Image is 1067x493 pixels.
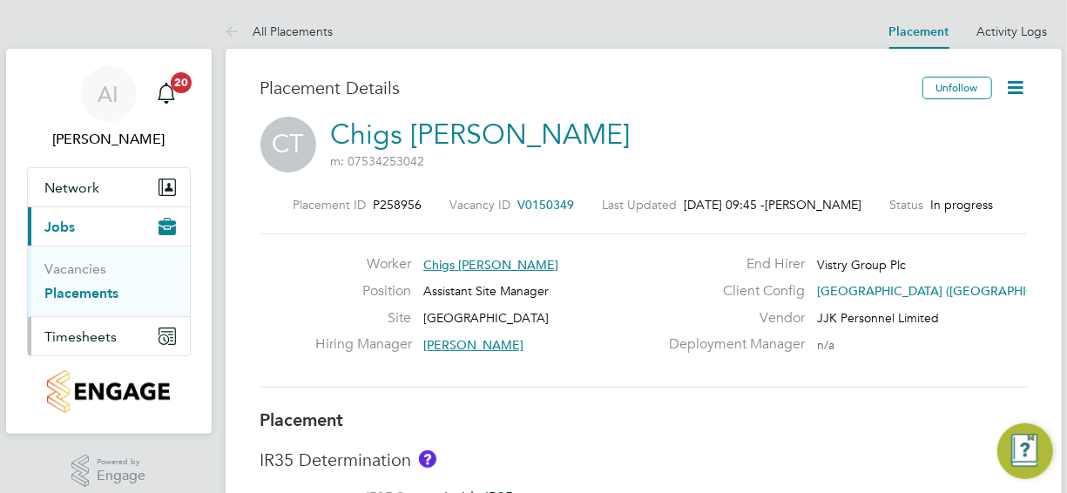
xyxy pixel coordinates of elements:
[226,24,334,39] a: All Placements
[658,309,805,328] label: Vendor
[331,118,631,152] a: Chigs [PERSON_NAME]
[315,309,411,328] label: Site
[890,197,924,213] label: Status
[28,168,190,206] button: Network
[97,455,145,469] span: Powered by
[171,72,192,93] span: 20
[28,207,190,246] button: Jobs
[423,310,549,326] span: [GEOGRAPHIC_DATA]
[423,257,558,273] span: Chigs [PERSON_NAME]
[27,370,191,413] a: Go to home page
[45,260,107,277] a: Vacancies
[260,409,344,430] b: Placement
[6,49,212,434] nav: Main navigation
[47,370,170,413] img: countryside-properties-logo-retina.png
[766,197,862,213] span: [PERSON_NAME]
[45,285,119,301] a: Placements
[315,255,411,274] label: Worker
[518,197,575,213] span: V0150349
[374,197,422,213] span: P258956
[817,310,939,326] span: JJK Personnel Limited
[315,282,411,301] label: Position
[331,153,425,169] span: m: 07534253042
[260,117,316,172] span: CT
[97,469,145,483] span: Engage
[817,337,834,353] span: n/a
[28,246,190,316] div: Jobs
[658,282,805,301] label: Client Config
[658,255,805,274] label: End Hirer
[889,24,949,39] a: Placement
[45,219,76,235] span: Jobs
[931,197,994,213] span: In progress
[685,197,766,213] span: [DATE] 09:45 -
[658,335,805,354] label: Deployment Manager
[977,24,1048,39] a: Activity Logs
[45,179,100,196] span: Network
[423,283,549,299] span: Assistant Site Manager
[149,66,184,122] a: 20
[603,197,678,213] label: Last Updated
[260,77,909,99] h3: Placement Details
[27,129,191,150] span: Adrian Iacob
[450,197,511,213] label: Vacancy ID
[423,337,523,353] span: [PERSON_NAME]
[997,423,1053,479] button: Engage Resource Center
[922,77,992,99] button: Unfollow
[817,257,906,273] span: Vistry Group Plc
[71,455,145,488] a: Powered byEngage
[294,197,367,213] label: Placement ID
[260,449,1027,471] h3: IR35 Determination
[315,335,411,354] label: Hiring Manager
[98,83,119,105] span: AI
[419,450,436,468] button: About IR35
[27,66,191,150] a: AI[PERSON_NAME]
[45,328,118,345] span: Timesheets
[28,317,190,355] button: Timesheets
